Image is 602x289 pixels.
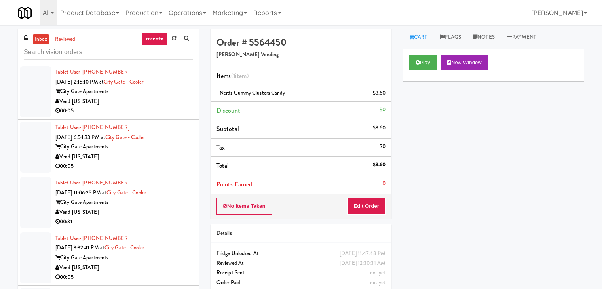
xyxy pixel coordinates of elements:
div: Reviewed At [216,259,386,268]
span: Items [216,71,249,80]
span: Total [216,161,229,170]
div: 00:31 [55,217,193,227]
span: (1 ) [231,71,249,80]
li: Tablet User· [PHONE_NUMBER][DATE] 6:54:33 PM atCity Gate - CoolerCity Gate ApartmentsVend [US_STA... [18,120,199,175]
span: · [PHONE_NUMBER] [80,234,129,242]
div: $0 [380,142,386,152]
img: Micromart [18,6,32,20]
div: Receipt Sent [216,268,386,278]
div: 00:05 [55,106,193,116]
span: [DATE] 3:32:41 PM at [55,244,104,251]
span: Tax [216,143,225,152]
div: $3.60 [373,123,386,133]
h5: [PERSON_NAME] Vending [216,52,386,58]
a: Tablet User· [PHONE_NUMBER] [55,124,129,131]
a: City Gate - Cooler [105,133,145,141]
div: 00:05 [55,272,193,282]
span: · [PHONE_NUMBER] [80,124,129,131]
a: City Gate - Cooler [104,78,143,86]
button: Edit Order [347,198,386,215]
button: Play [409,55,437,70]
div: $3.60 [373,160,386,170]
div: City Gate Apartments [55,253,193,263]
span: · [PHONE_NUMBER] [80,68,129,76]
div: Fridge Unlocked At [216,249,386,259]
div: Vend [US_STATE] [55,263,193,273]
li: Tablet User· [PHONE_NUMBER][DATE] 3:32:41 PM atCity Gate - CoolerCity Gate ApartmentsVend [US_STA... [18,230,199,286]
h4: Order # 5564450 [216,37,386,48]
a: Cart [403,29,434,46]
a: inbox [33,34,49,44]
div: 00:05 [55,162,193,171]
div: City Gate Apartments [55,87,193,97]
a: Notes [467,29,501,46]
span: Points Earned [216,180,252,189]
ng-pluralize: item [235,71,247,80]
a: Tablet User· [PHONE_NUMBER] [55,234,129,242]
div: Order Paid [216,278,386,288]
span: · [PHONE_NUMBER] [80,179,129,186]
span: not yet [370,269,386,276]
div: Vend [US_STATE] [55,97,193,106]
span: [DATE] 2:15:10 PM at [55,78,104,86]
button: No Items Taken [216,198,272,215]
span: Subtotal [216,124,239,133]
a: Tablet User· [PHONE_NUMBER] [55,68,129,76]
span: Nerds Gummy Clusters Candy [220,89,285,97]
div: 0 [382,179,386,188]
div: City Gate Apartments [55,198,193,207]
a: reviewed [53,34,78,44]
div: $0 [380,105,386,115]
div: Vend [US_STATE] [55,207,193,217]
a: recent [142,32,168,45]
button: New Window [441,55,488,70]
span: [DATE] 11:06:25 PM at [55,189,106,196]
div: Vend [US_STATE] [55,152,193,162]
span: [DATE] 6:54:33 PM at [55,133,105,141]
div: $3.60 [373,88,386,98]
li: Tablet User· [PHONE_NUMBER][DATE] 11:06:25 PM atCity Gate - CoolerCity Gate ApartmentsVend [US_ST... [18,175,199,230]
a: City Gate - Cooler [104,244,144,251]
span: Discount [216,106,240,115]
a: City Gate - Cooler [106,189,146,196]
span: not yet [370,279,386,286]
div: Details [216,228,386,238]
li: Tablet User· [PHONE_NUMBER][DATE] 2:15:10 PM atCity Gate - CoolerCity Gate ApartmentsVend [US_STA... [18,64,199,120]
a: Flags [434,29,467,46]
div: [DATE] 11:47:48 PM [340,249,386,259]
input: Search vision orders [24,45,193,60]
div: City Gate Apartments [55,142,193,152]
a: Payment [501,29,543,46]
div: [DATE] 12:30:31 AM [340,259,386,268]
a: Tablet User· [PHONE_NUMBER] [55,179,129,186]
